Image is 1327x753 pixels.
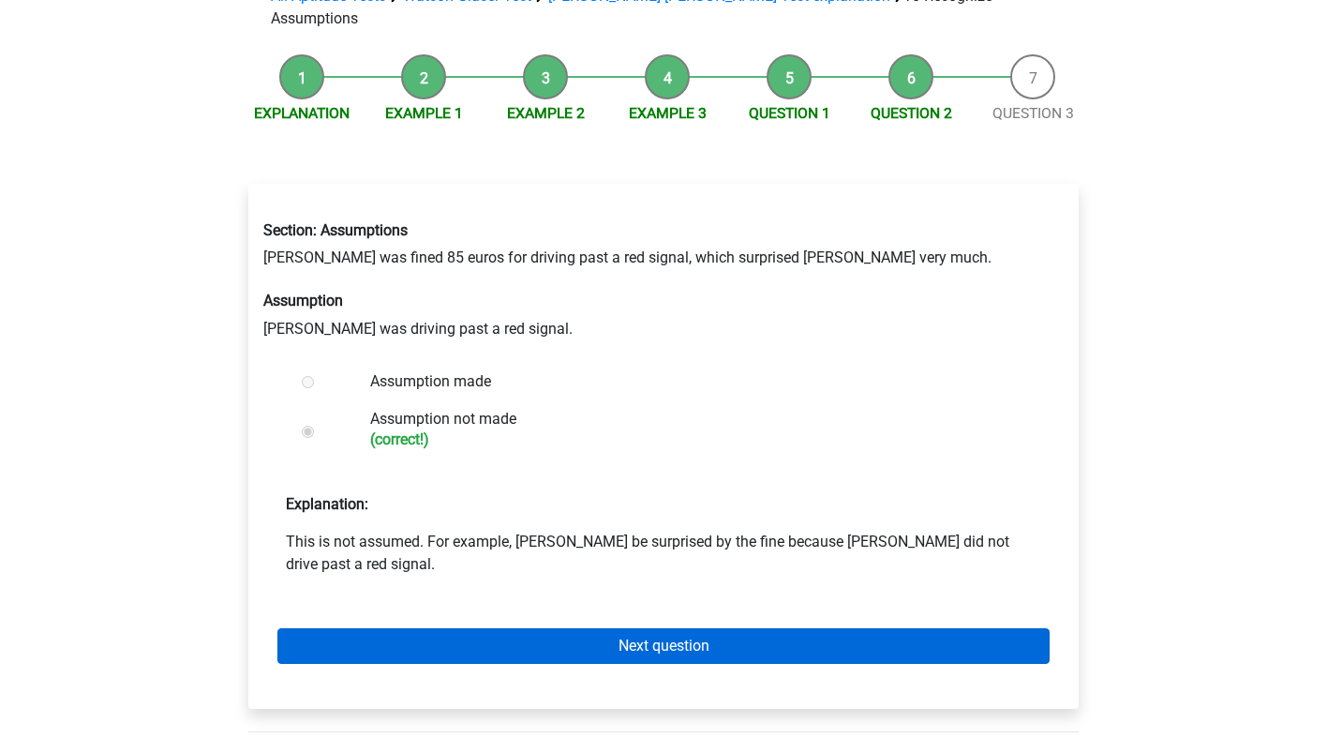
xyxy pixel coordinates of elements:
strong: Explanation: [286,495,368,513]
a: Question 3 [992,104,1074,122]
a: Example 3 [629,104,707,122]
a: Question 1 [749,104,830,122]
div: [PERSON_NAME] was fined 85 euros for driving past a red signal, which surprised [PERSON_NAME] ver... [249,206,1078,354]
h6: Assumption [263,292,1064,309]
label: Assumption not made [370,408,1019,448]
p: This is not assumed. For example, [PERSON_NAME] be surprised by the fine because [PERSON_NAME] di... [286,531,1041,576]
h6: Section: Assumptions [263,221,1064,239]
a: Example 2 [507,104,585,122]
a: Next question [277,628,1050,664]
a: Example 1 [385,104,463,122]
a: Explanation [254,104,350,122]
label: Assumption made [370,370,1019,393]
h6: (correct!) [370,430,1019,448]
a: Question 2 [871,104,952,122]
